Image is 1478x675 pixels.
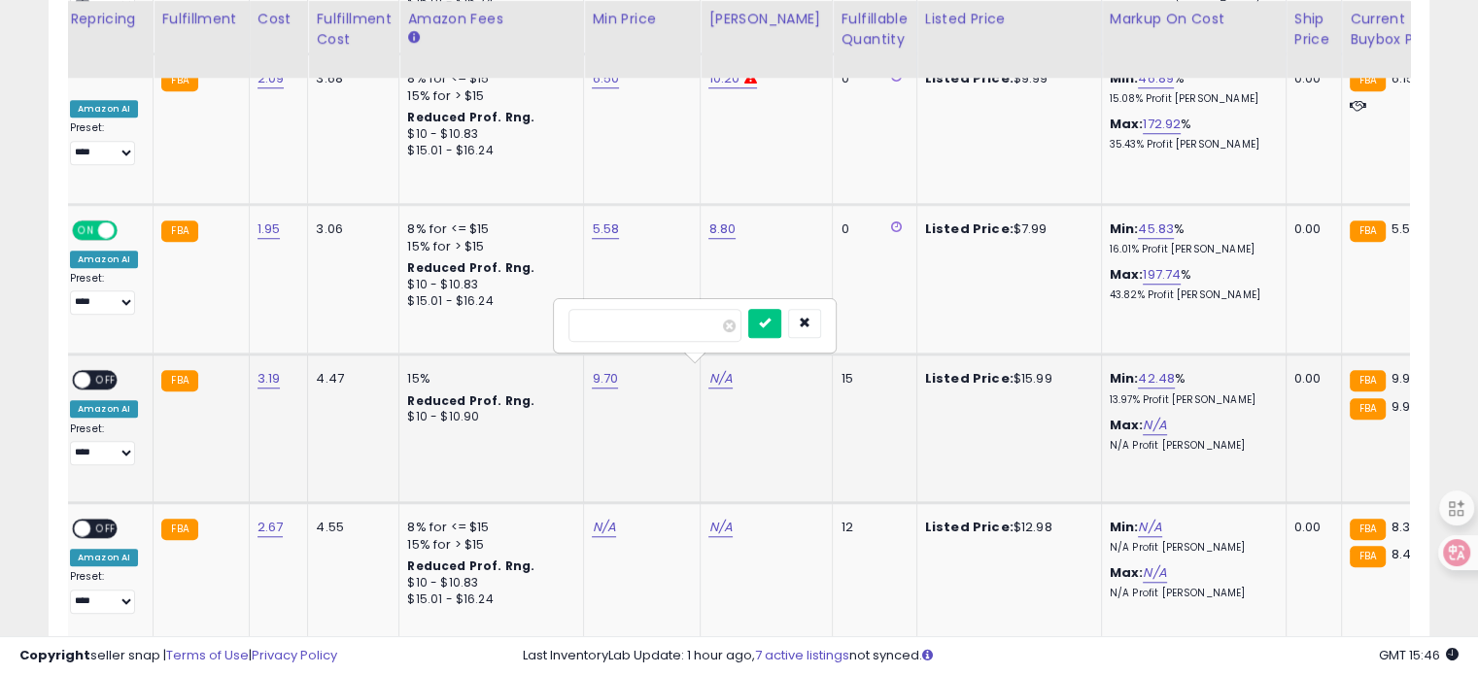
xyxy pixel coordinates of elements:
[115,221,146,238] span: OFF
[841,370,901,388] div: 15
[407,277,568,293] div: $10 - $10.83
[925,70,1086,87] div: $9.99
[1294,519,1326,536] div: 0.00
[1143,265,1181,285] a: 197.74
[407,409,568,425] div: $10 - $10.90
[258,219,281,239] a: 1.95
[316,370,384,388] div: 4.47
[708,219,736,239] a: 8.80
[592,518,615,537] a: N/A
[1110,393,1271,407] p: 13.97% Profit [PERSON_NAME]
[1110,70,1271,106] div: %
[925,69,1014,87] b: Listed Price:
[925,370,1086,388] div: $15.99
[841,70,901,87] div: 0
[925,369,1014,388] b: Listed Price:
[258,518,284,537] a: 2.67
[592,69,619,88] a: 6.50
[316,70,384,87] div: 3.68
[1110,115,1144,133] b: Max:
[407,370,568,388] div: 15%
[161,9,240,29] div: Fulfillment
[161,220,197,242] small: FBA
[1110,288,1271,302] p: 43.82% Profit [PERSON_NAME]
[70,400,138,418] div: Amazon AI
[1391,518,1418,536] span: 8.38
[407,109,534,125] b: Reduced Prof. Rng.
[708,9,824,29] div: [PERSON_NAME]
[1294,70,1326,87] div: 0.00
[1143,115,1181,134] a: 172.92
[1350,220,1386,242] small: FBA
[407,126,568,143] div: $10 - $10.83
[1101,1,1286,78] th: The percentage added to the cost of goods (COGS) that forms the calculator for Min & Max prices.
[19,646,90,664] strong: Copyright
[1294,370,1326,388] div: 0.00
[258,69,285,88] a: 2.09
[744,72,757,84] i: Max price is in the reduced profit range.
[1391,219,1418,238] span: 5.59
[407,9,575,29] div: Amazon Fees
[70,422,138,466] div: Preset:
[1110,439,1271,453] p: N/A Profit [PERSON_NAME]
[708,69,739,88] a: 10.20
[1138,369,1175,388] a: 42.48
[1110,220,1271,256] div: %
[252,646,337,664] a: Privacy Policy
[1138,518,1161,537] a: N/A
[166,646,249,664] a: Terms of Use
[841,9,908,50] div: Fulfillable Quantity
[755,646,849,664] a: 7 active listings
[70,9,145,29] div: Repricing
[1110,265,1144,284] b: Max:
[523,647,1459,665] div: Last InventoryLab Update: 1 hour ago, not synced.
[70,549,138,566] div: Amazon AI
[407,238,568,255] div: 15% for > $15
[1110,243,1271,256] p: 16.01% Profit [PERSON_NAME]
[70,272,138,316] div: Preset:
[592,219,619,239] a: 5.58
[592,369,618,388] a: 9.70
[708,369,732,388] a: N/A
[19,647,337,665] div: seller snap | |
[1350,9,1450,50] div: Current Buybox Price
[592,9,692,29] div: Min Price
[407,519,568,536] div: 8% for <= $15
[407,293,568,310] div: $15.01 - $16.24
[258,369,281,388] a: 3.19
[925,219,1014,238] b: Listed Price:
[841,519,901,536] div: 12
[1379,646,1459,664] span: 2025-09-15 15:46 GMT
[407,536,568,554] div: 15% for > $15
[1110,370,1271,406] div: %
[70,121,138,165] div: Preset:
[407,87,568,105] div: 15% for > $15
[407,70,568,87] div: 8% for <= $15
[70,100,138,118] div: Amazon AI
[1143,416,1166,435] a: N/A
[1138,69,1174,88] a: 46.89
[1110,9,1278,29] div: Markup on Cost
[407,392,534,409] b: Reduced Prof. Rng.
[1350,398,1386,420] small: FBA
[1110,266,1271,302] div: %
[90,372,121,388] span: OFF
[1294,220,1326,238] div: 0.00
[1350,546,1386,567] small: FBA
[708,518,732,537] a: N/A
[1110,69,1139,87] b: Min:
[1391,69,1414,87] span: 6.15
[1110,563,1144,582] b: Max:
[161,370,197,391] small: FBA
[1110,416,1144,434] b: Max:
[70,251,138,268] div: Amazon AI
[1110,219,1139,238] b: Min:
[70,570,138,614] div: Preset:
[1350,70,1386,91] small: FBA
[90,521,121,537] span: OFF
[161,70,197,91] small: FBA
[1110,369,1139,388] b: Min:
[1350,519,1386,540] small: FBA
[925,9,1093,29] div: Listed Price
[1391,397,1418,416] span: 9.99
